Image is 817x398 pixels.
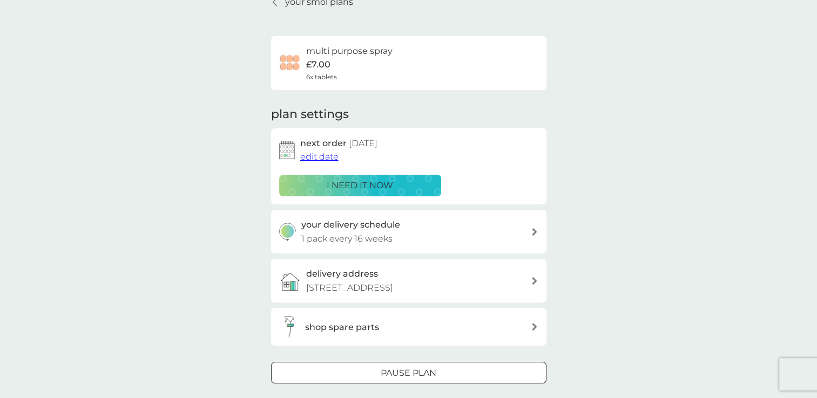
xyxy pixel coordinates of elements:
[301,218,400,232] h3: your delivery schedule
[349,138,377,148] span: [DATE]
[327,179,393,193] p: i need it now
[305,320,379,334] h3: shop spare parts
[306,44,393,58] h6: multi purpose spray
[306,267,378,281] h3: delivery address
[271,308,546,346] button: shop spare parts
[300,152,339,162] span: edit date
[279,175,441,196] button: i need it now
[271,106,349,123] h2: plan settings
[271,259,546,303] a: delivery address[STREET_ADDRESS]
[306,72,337,82] span: 6x tablets
[279,52,301,74] img: multi purpose spray
[271,362,546,383] button: Pause plan
[300,150,339,164] button: edit date
[381,366,436,380] p: Pause plan
[300,136,377,150] h2: next order
[271,210,546,253] button: your delivery schedule1 pack every 16 weeks
[306,281,393,295] p: [STREET_ADDRESS]
[306,58,330,72] p: £7.00
[301,232,393,246] p: 1 pack every 16 weeks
